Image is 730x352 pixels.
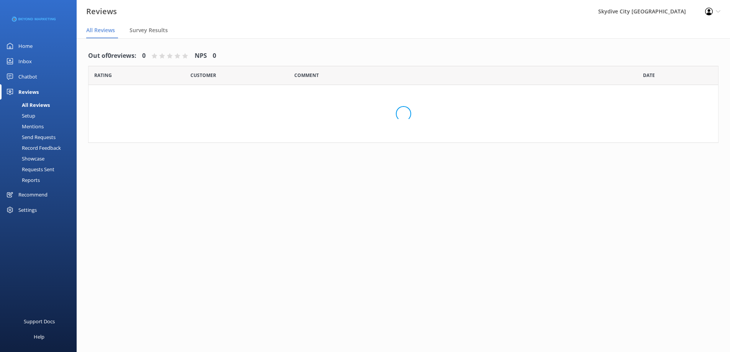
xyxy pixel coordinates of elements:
a: Requests Sent [5,164,77,175]
div: All Reviews [5,100,50,110]
div: Reviews [18,84,39,100]
a: Showcase [5,153,77,164]
div: Record Feedback [5,142,61,153]
a: Mentions [5,121,77,132]
div: Inbox [18,54,32,69]
span: All Reviews [86,26,115,34]
span: Date [643,72,655,79]
div: Mentions [5,121,44,132]
span: Question [294,72,319,79]
img: 3-1676954853.png [11,13,56,26]
h4: 0 [142,51,146,61]
div: Showcase [5,153,44,164]
div: Settings [18,202,37,218]
span: Date [190,72,216,79]
div: Reports [5,175,40,185]
h4: 0 [213,51,216,61]
h3: Reviews [86,5,117,18]
h4: NPS [195,51,207,61]
a: Record Feedback [5,142,77,153]
span: Survey Results [130,26,168,34]
a: Setup [5,110,77,121]
div: Chatbot [18,69,37,84]
div: Setup [5,110,35,121]
div: Support Docs [24,314,55,329]
a: Send Requests [5,132,77,142]
a: All Reviews [5,100,77,110]
h4: Out of 0 reviews: [88,51,136,61]
a: Reports [5,175,77,185]
div: Requests Sent [5,164,54,175]
div: Recommend [18,187,48,202]
span: Date [94,72,112,79]
div: Home [18,38,33,54]
div: Send Requests [5,132,56,142]
div: Help [34,329,44,344]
